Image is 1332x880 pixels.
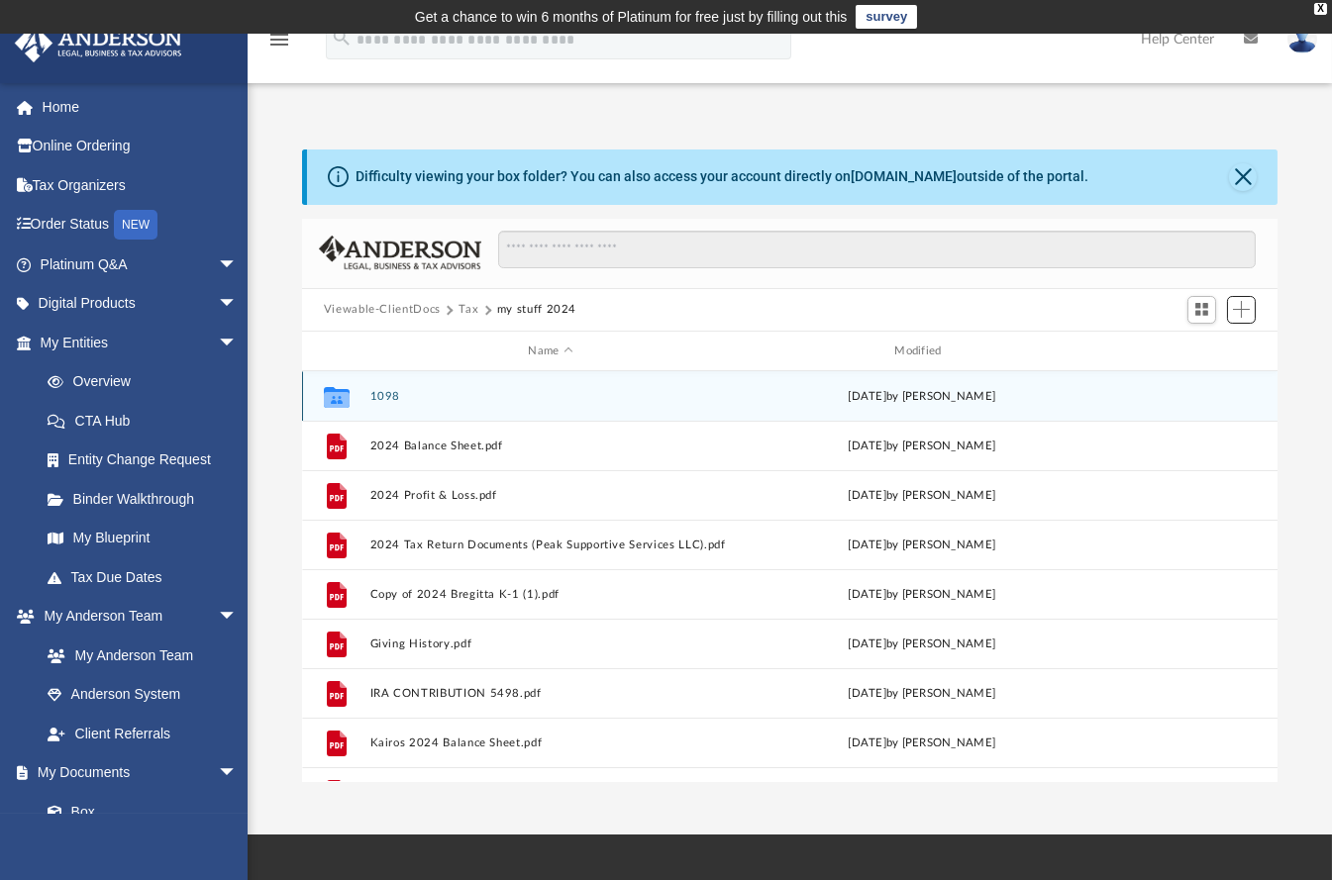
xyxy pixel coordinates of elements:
[14,284,267,324] a: Digital Productsarrow_drop_down
[369,538,732,551] button: 2024 Tax Return Documents (Peak Supportive Services LLC).pdf
[498,231,1256,268] input: Search files and folders
[9,24,188,62] img: Anderson Advisors Platinum Portal
[28,675,257,715] a: Anderson System
[28,479,267,519] a: Binder Walkthrough
[369,390,732,403] button: 1098
[741,586,1103,604] div: [DATE] by [PERSON_NAME]
[218,244,257,285] span: arrow_drop_down
[415,5,848,29] div: Get a chance to win 6 months of Platinum for free just by filling out this
[369,687,732,700] button: IRA CONTRIBUTION 5498.pdf
[1314,3,1327,15] div: close
[28,792,248,831] a: Box
[14,753,257,793] a: My Documentsarrow_drop_down
[14,244,267,284] a: Platinum Q&Aarrow_drop_down
[741,537,1103,554] div: by [PERSON_NAME]
[331,27,353,49] i: search
[1229,163,1257,191] button: Close
[851,168,957,184] a: [DOMAIN_NAME]
[369,489,732,502] button: 2024 Profit & Loss.pdf
[848,539,886,550] span: [DATE]
[741,438,1103,455] div: [DATE] by [PERSON_NAME]
[218,753,257,794] span: arrow_drop_down
[369,637,732,650] button: Giving History.pdf
[14,205,267,245] a: Order StatusNEW
[740,342,1102,360] div: Modified
[218,284,257,325] span: arrow_drop_down
[369,588,732,601] button: Copy of 2024 Bregitta K-1 (1).pdf
[28,362,267,402] a: Overview
[1227,296,1257,324] button: Add
[14,597,257,636] a: My Anderson Teamarrow_drop_down
[267,28,291,51] i: menu
[356,166,1088,187] div: Difficulty viewing your box folder? You can also access your account directly on outside of the p...
[302,371,1279,781] div: grid
[1111,342,1250,360] div: id
[218,597,257,637] span: arrow_drop_down
[267,38,291,51] a: menu
[741,636,1103,653] div: [DATE] by [PERSON_NAME]
[28,714,257,753] a: Client Referrals
[28,519,257,558] a: My Blueprint
[856,5,917,29] a: survey
[28,440,267,480] a: Entity Change Request
[741,487,1103,505] div: [DATE] by [PERSON_NAME]
[114,210,157,240] div: NEW
[741,388,1103,406] div: [DATE] by [PERSON_NAME]
[369,440,732,452] button: 2024 Balance Sheet.pdf
[28,401,267,440] a: CTA Hub
[28,557,267,597] a: Tax Due Dates
[459,301,478,319] button: Tax
[741,734,1103,752] div: [DATE] by [PERSON_NAME]
[368,342,731,360] div: Name
[324,301,441,319] button: Viewable-ClientDocs
[369,736,732,749] button: Kairos 2024 Balance Sheet.pdf
[14,127,267,166] a: Online Ordering
[218,323,257,363] span: arrow_drop_down
[1187,296,1217,324] button: Switch to Grid View
[1287,25,1317,53] img: User Pic
[28,636,248,675] a: My Anderson Team
[14,323,267,362] a: My Entitiesarrow_drop_down
[311,342,360,360] div: id
[14,87,267,127] a: Home
[497,301,576,319] button: my stuff 2024
[14,165,267,205] a: Tax Organizers
[741,685,1103,703] div: [DATE] by [PERSON_NAME]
